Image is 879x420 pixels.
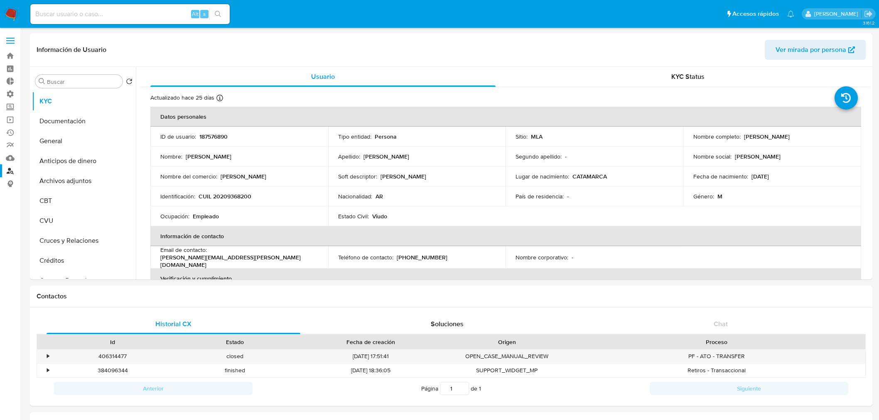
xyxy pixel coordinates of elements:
[516,153,562,160] p: Segundo apellido :
[199,133,228,140] p: 187576890
[568,364,865,377] div: Retiros - Transaccional
[52,349,174,363] div: 406314477
[47,366,49,374] div: •
[397,254,447,261] p: [PHONE_NUMBER]
[776,40,846,60] span: Ver mirada por persona
[192,10,199,18] span: Alt
[193,212,219,220] p: Empleado
[693,173,748,180] p: Fecha de nacimiento :
[751,173,769,180] p: [DATE]
[311,72,335,81] span: Usuario
[744,133,790,140] p: [PERSON_NAME]
[787,10,794,17] a: Notificaciones
[650,382,848,395] button: Siguiente
[30,9,230,20] input: Buscar usuario o caso...
[338,254,393,261] p: Teléfono de contacto :
[372,212,387,220] p: Viudo
[516,133,528,140] p: Sitio :
[199,193,251,200] p: CUIL 20209368200
[160,133,196,140] p: ID de usuario :
[338,212,369,220] p: Estado Civil :
[693,153,732,160] p: Nombre social :
[160,212,189,220] p: Ocupación :
[221,173,266,180] p: [PERSON_NAME]
[32,151,136,171] button: Anticipos de dinero
[126,78,133,87] button: Volver al orden por defecto
[376,193,383,200] p: AR
[32,131,136,151] button: General
[338,133,371,140] p: Tipo entidad :
[160,254,315,269] p: [PERSON_NAME][EMAIL_ADDRESS][PERSON_NAME][DOMAIN_NAME]
[203,10,206,18] span: s
[32,211,136,231] button: CVU
[160,193,195,200] p: Identificación :
[572,254,573,261] p: -
[150,107,861,127] th: Datos personales
[814,10,861,18] p: ludmila.lanatti@mercadolibre.com
[32,271,136,291] button: Cuentas Bancarias
[186,153,231,160] p: [PERSON_NAME]
[37,46,106,54] h1: Información de Usuario
[567,193,569,200] p: -
[302,338,440,346] div: Fecha de creación
[296,349,446,363] div: [DATE] 17:51:41
[568,349,865,363] div: PF - ATO - TRANSFER
[421,382,481,395] span: Página de
[714,319,728,329] span: Chat
[32,111,136,131] button: Documentación
[338,153,360,160] p: Apellido :
[693,193,714,200] p: Género :
[209,8,226,20] button: search-icon
[37,292,866,300] h1: Contactos
[516,193,564,200] p: País de residencia :
[150,226,861,246] th: Información de contacto
[155,319,192,329] span: Historial CX
[32,191,136,211] button: CBT
[47,78,119,85] input: Buscar
[52,364,174,377] div: 384096344
[565,153,567,160] p: -
[717,193,722,200] p: M
[32,251,136,271] button: Créditos
[671,72,705,81] span: KYC Status
[39,78,45,85] button: Buscar
[531,133,543,140] p: MLA
[574,338,859,346] div: Proceso
[516,173,569,180] p: Lugar de nacimiento :
[32,171,136,191] button: Archivos adjuntos
[363,153,409,160] p: [PERSON_NAME]
[338,173,377,180] p: Soft descriptor :
[381,173,426,180] p: [PERSON_NAME]
[160,246,207,254] p: Email de contacto :
[735,153,781,160] p: [PERSON_NAME]
[174,349,296,363] div: closed
[160,153,182,160] p: Nombre :
[479,384,481,393] span: 1
[338,193,372,200] p: Nacionalidad :
[516,254,568,261] p: Nombre corporativo :
[732,10,779,18] span: Accesos rápidos
[693,133,741,140] p: Nombre completo :
[375,133,397,140] p: Persona
[296,364,446,377] div: [DATE] 18:36:05
[572,173,607,180] p: CATAMARCA
[160,173,217,180] p: Nombre del comercio :
[452,338,562,346] div: Origen
[47,352,49,360] div: •
[864,10,873,18] a: Salir
[32,231,136,251] button: Cruces y Relaciones
[765,40,866,60] button: Ver mirada por persona
[150,269,861,288] th: Verificación y cumplimiento
[54,382,253,395] button: Anterior
[431,319,464,329] span: Soluciones
[446,364,568,377] div: SUPPORT_WIDGET_MP
[446,349,568,363] div: OPEN_CASE_MANUAL_REVIEW
[32,91,136,111] button: KYC
[150,94,214,102] p: Actualizado hace 25 días
[179,338,290,346] div: Estado
[174,364,296,377] div: finished
[57,338,168,346] div: Id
